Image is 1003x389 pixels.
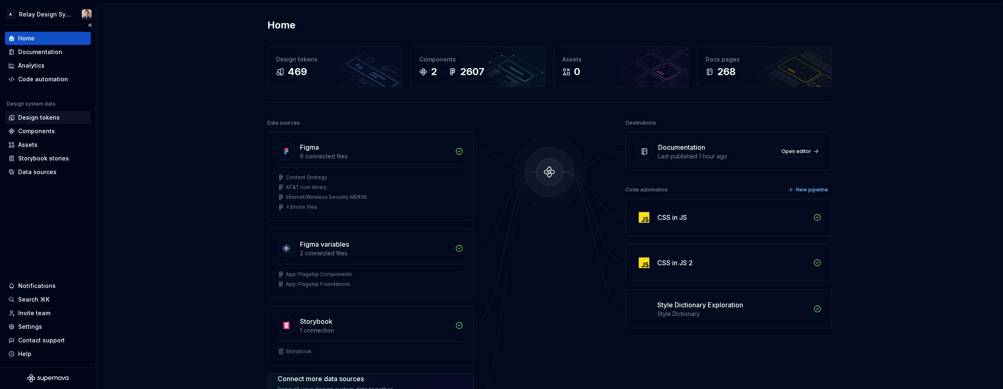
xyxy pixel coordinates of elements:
[5,320,91,333] a: Settings
[286,281,350,288] div: App: Flagship Foundations
[276,55,394,64] div: Design tokens
[18,127,55,135] div: Components
[18,350,31,358] div: Help
[267,132,474,221] a: Figma6 connected filesContent StrategyAT&T Icon libraryInternet/Wireless Security MERGE+3more files
[300,249,450,257] div: 2 connected files
[781,148,811,155] span: Open editor
[657,310,808,318] div: Style Dictionary
[18,141,38,149] div: Assets
[19,10,72,19] div: Relay Design System
[18,309,50,317] div: Invite team
[574,65,580,78] div: 0
[18,282,56,290] div: Notifications
[562,55,680,64] div: Assets
[286,348,312,355] div: Storybook
[18,61,45,70] div: Analytics
[300,152,450,160] div: 6 connected files
[658,142,705,152] div: Documentation
[786,184,832,196] button: New pipeline
[5,45,91,59] a: Documentation
[300,316,333,326] div: Storybook
[267,19,295,32] h2: Home
[5,73,91,86] a: Code automation
[5,59,91,72] a: Analytics
[288,65,307,78] div: 469
[18,48,62,56] div: Documentation
[286,194,367,200] div: Internet/Wireless Security MERGE
[6,9,16,19] div: A
[431,65,437,78] div: 2
[657,300,743,310] div: Style Dictionary Exploration
[18,168,57,176] div: Data sources
[625,184,668,196] div: Code automation
[778,146,821,157] a: Open editor
[84,19,96,31] button: Collapse sidebar
[796,186,828,193] span: New pipeline
[5,293,91,306] button: Search ⌘K
[554,47,689,87] a: Assets0
[300,142,319,152] div: Figma
[300,326,450,335] div: 1 connection
[7,101,55,107] div: Design system data
[706,55,823,64] div: Docs pages
[18,113,60,122] div: Design tokens
[286,204,317,210] div: + 3 more files
[658,152,773,160] div: Last published 1 hour ago
[5,152,91,165] a: Storybook stories
[411,47,545,87] a: Components22607
[267,117,300,129] div: Data sources
[717,65,736,78] div: 268
[278,374,394,384] div: Connect more data sources
[5,334,91,347] button: Contact support
[460,65,484,78] div: 2607
[5,125,91,138] a: Components
[5,111,91,124] a: Design tokens
[419,55,537,64] div: Components
[5,347,91,361] button: Help
[18,323,42,331] div: Settings
[18,34,35,42] div: Home
[267,229,474,298] a: Figma variables2 connected filesApp: Flagship ComponentsApp: Flagship Foundations
[286,174,327,181] div: Content Strategy
[657,258,693,268] div: CSS in JS 2
[27,374,68,382] svg: Supernova Logo
[286,184,327,191] div: AT&T Icon library
[5,138,91,151] a: Assets
[82,9,92,19] img: Bobby Tan
[657,212,687,222] div: CSS in JS
[625,117,656,129] div: Destinations
[18,295,50,304] div: Search ⌘K
[5,306,91,320] a: Invite team
[267,306,474,365] a: Storybook1 connectionStorybook
[2,5,94,23] button: ARelay Design SystemBobby Tan
[267,47,402,87] a: Design tokens469
[18,154,69,163] div: Storybook stories
[18,75,68,83] div: Code automation
[18,336,65,344] div: Contact support
[5,32,91,45] a: Home
[300,239,349,249] div: Figma variables
[286,271,352,278] div: App: Flagship Components
[5,165,91,179] a: Data sources
[697,47,832,87] a: Docs pages268
[5,279,91,292] button: Notifications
